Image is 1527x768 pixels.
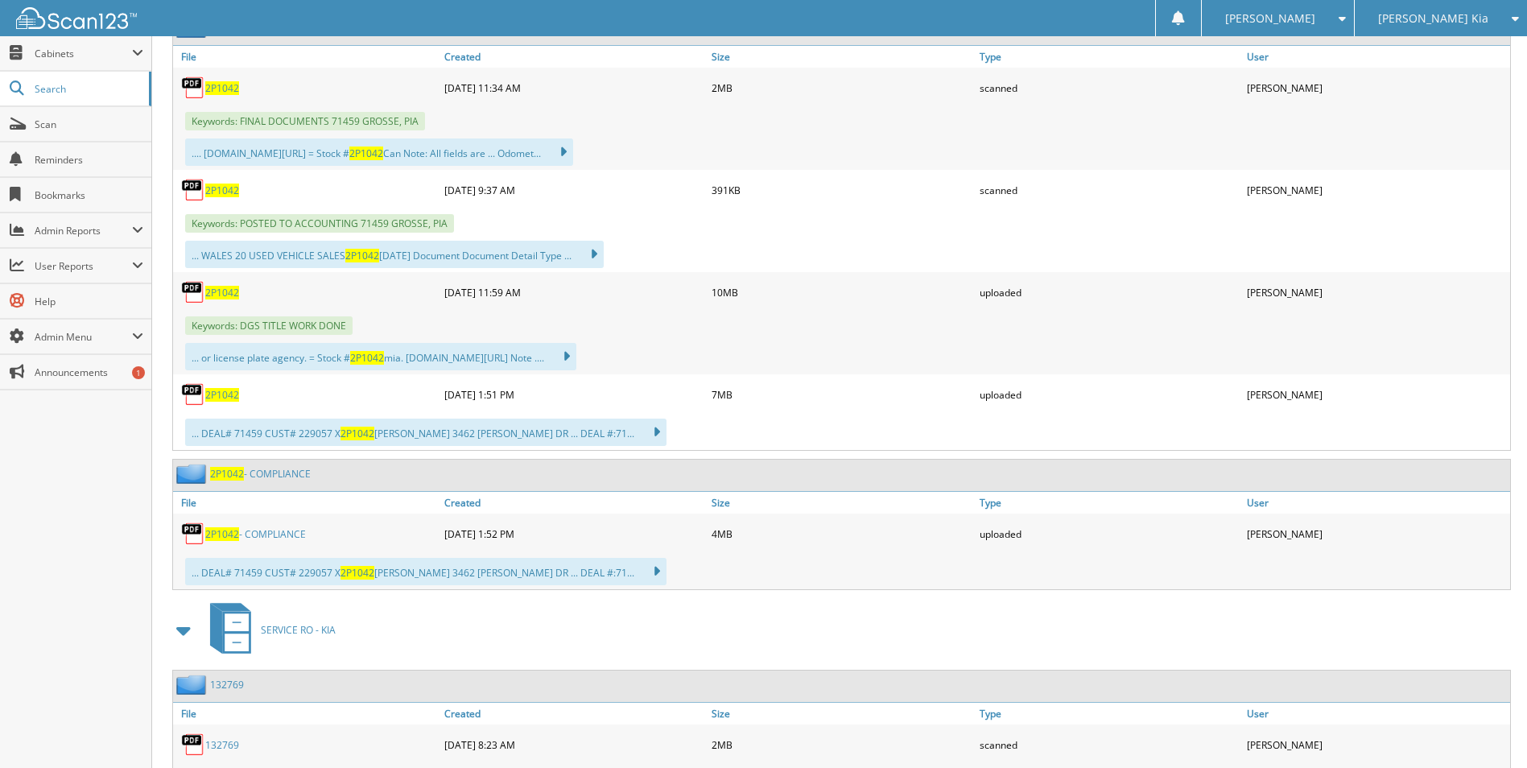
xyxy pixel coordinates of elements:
[210,467,244,481] span: 2P1042
[1243,72,1510,104] div: [PERSON_NAME]
[181,76,205,100] img: PDF.png
[976,518,1243,550] div: uploaded
[1243,174,1510,206] div: [PERSON_NAME]
[35,365,143,379] span: Announcements
[350,351,384,365] span: 2P1042
[708,729,975,761] div: 2MB
[708,174,975,206] div: 391KB
[440,46,708,68] a: Created
[976,703,1243,725] a: Type
[205,527,239,541] span: 2P1042
[205,81,239,95] a: 2P1042
[976,72,1243,104] div: scanned
[35,224,132,237] span: Admin Reports
[708,518,975,550] div: 4MB
[976,729,1243,761] div: scanned
[1243,46,1510,68] a: User
[205,388,239,402] a: 2P1042
[16,7,137,29] img: scan123-logo-white.svg
[345,249,379,262] span: 2P1042
[35,259,132,273] span: User Reports
[976,46,1243,68] a: Type
[440,378,708,411] div: [DATE] 1:51 PM
[185,343,576,370] div: ... or license plate agency. = Stock # mia. [DOMAIN_NAME][URL] Note ....
[35,295,143,308] span: Help
[205,286,239,299] a: 2P1042
[708,378,975,411] div: 7MB
[185,316,353,335] span: Keywords: DGS TITLE WORK DONE
[1243,276,1510,308] div: [PERSON_NAME]
[185,138,573,166] div: .... [DOMAIN_NAME][URL] = Stock # Can Note: All fields are ... Odomet...
[205,184,239,197] a: 2P1042
[1243,729,1510,761] div: [PERSON_NAME]
[210,678,244,692] a: 132769
[1225,14,1315,23] span: [PERSON_NAME]
[708,276,975,308] div: 10MB
[35,188,143,202] span: Bookmarks
[1378,14,1488,23] span: [PERSON_NAME] Kia
[35,82,141,96] span: Search
[440,492,708,514] a: Created
[976,276,1243,308] div: uploaded
[35,330,132,344] span: Admin Menu
[181,733,205,757] img: PDF.png
[210,467,311,481] a: 2P1042- COMPLIANCE
[440,72,708,104] div: [DATE] 11:34 AM
[176,464,210,484] img: folder2.png
[185,241,604,268] div: ... WALES 20 USED VEHICLE SALES [DATE] Document Document Detail Type ...
[976,174,1243,206] div: scanned
[440,729,708,761] div: [DATE] 8:23 AM
[708,492,975,514] a: Size
[200,598,336,662] a: SERVICE RO - KIA
[132,366,145,379] div: 1
[205,527,306,541] a: 2P1042- COMPLIANCE
[440,276,708,308] div: [DATE] 11:59 AM
[261,623,336,637] span: SERVICE RO - KIA
[173,46,440,68] a: File
[708,703,975,725] a: Size
[340,427,374,440] span: 2P1042
[173,703,440,725] a: File
[976,378,1243,411] div: uploaded
[185,214,454,233] span: Keywords: POSTED TO ACCOUNTING 71459 GROSSE, PIA
[181,280,205,304] img: PDF.png
[173,492,440,514] a: File
[440,518,708,550] div: [DATE] 1:52 PM
[1243,703,1510,725] a: User
[1243,492,1510,514] a: User
[35,153,143,167] span: Reminders
[185,112,425,130] span: Keywords: FINAL DOCUMENTS 71459 GROSSE, PIA
[349,147,383,160] span: 2P1042
[185,558,667,585] div: ... DEAL# 71459 CUST# 229057 X [PERSON_NAME] 3462 [PERSON_NAME] DR ... DEAL #:71...
[35,47,132,60] span: Cabinets
[181,522,205,546] img: PDF.png
[708,72,975,104] div: 2MB
[440,703,708,725] a: Created
[205,738,239,752] a: 132769
[340,566,374,580] span: 2P1042
[35,118,143,131] span: Scan
[1243,518,1510,550] div: [PERSON_NAME]
[181,178,205,202] img: PDF.png
[185,419,667,446] div: ... DEAL# 71459 CUST# 229057 X [PERSON_NAME] 3462 [PERSON_NAME] DR ... DEAL #:71...
[1243,378,1510,411] div: [PERSON_NAME]
[708,46,975,68] a: Size
[176,675,210,695] img: folder2.png
[440,174,708,206] div: [DATE] 9:37 AM
[181,382,205,407] img: PDF.png
[976,492,1243,514] a: Type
